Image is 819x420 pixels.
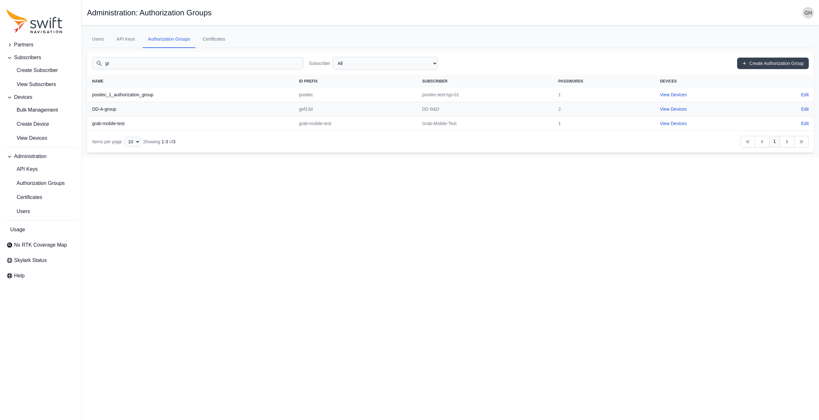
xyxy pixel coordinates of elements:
th: grab-mobile-test [87,116,294,131]
span: Administration [14,153,46,160]
a: Authorization Groups [4,177,78,190]
a: Users [4,205,78,218]
th: Subscriber [417,75,553,88]
span: Skylark Status [14,257,47,264]
span: Help [14,272,25,280]
nav: Table navigation [87,131,814,153]
button: Administration [4,150,78,163]
th: ID Prefix [294,75,417,88]
td: gef13d [294,102,417,116]
td: 2 [553,102,655,116]
a: Edit [801,91,809,98]
span: 1 - 3 [162,139,168,144]
select: Subscriber [333,57,438,70]
span: Create Device [6,120,49,128]
span: Authorization Groups [6,179,65,187]
span: Nx RTK Coverage Map [14,241,67,249]
span: 3 [173,139,176,144]
a: Nx RTK Coverage Map [4,239,78,251]
a: Authorization Groups [143,31,195,48]
a: Create Authorization Group [737,58,809,69]
td: Grab-Mobile-Test [417,116,553,131]
a: View Devices [660,121,687,126]
span: Create Subscriber [6,67,58,74]
span: Partners [14,41,33,49]
a: Edit [801,120,809,127]
span: Bulk Management [6,106,58,114]
a: View Devices [660,107,687,112]
a: Create Device [4,118,78,131]
a: View Devices [660,92,687,97]
th: DD-A-group [87,102,294,116]
th: positec_1_authorization_group [87,88,294,102]
button: Devices [4,91,78,104]
th: Passwords [553,75,655,88]
a: Bulk Management [4,104,78,116]
td: grab-mobile-test [294,116,417,131]
span: Usage [10,226,25,234]
span: Items per page [92,139,122,144]
td: 1 [553,88,655,102]
a: API Keys [4,163,78,176]
a: 1 [769,136,780,147]
a: Users [87,31,109,48]
span: View Devices [6,134,47,142]
span: Users [6,208,30,215]
td: positec [294,88,417,102]
a: Help [4,269,78,282]
div: Showing of [143,139,175,145]
label: Subscriber [309,60,330,67]
span: Subscribers [14,54,41,61]
a: View Subscribers [4,78,78,91]
span: API Keys [6,165,38,173]
a: API Keys [112,31,140,48]
input: Search [92,57,304,69]
a: Skylark Status [4,254,78,267]
a: Certificates [4,191,78,204]
th: Devices [655,75,762,88]
th: Name [87,75,294,88]
a: Usage [4,223,78,236]
h1: Administration: Authorization Groups [87,9,212,17]
button: Partners [4,38,78,51]
span: View Subscribers [6,81,56,88]
a: Edit [801,106,809,112]
td: DD R&D [417,102,553,116]
td: 1 [553,116,655,131]
img: user photo [802,7,814,19]
select: Display Limit [124,137,140,147]
a: Certificates [198,31,230,48]
button: Subscribers [4,51,78,64]
span: Certificates [6,194,42,201]
a: View Devices [4,132,78,145]
span: Devices [14,93,32,101]
a: Create Subscriber [4,64,78,77]
td: positec-test-typ-01 [417,88,553,102]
